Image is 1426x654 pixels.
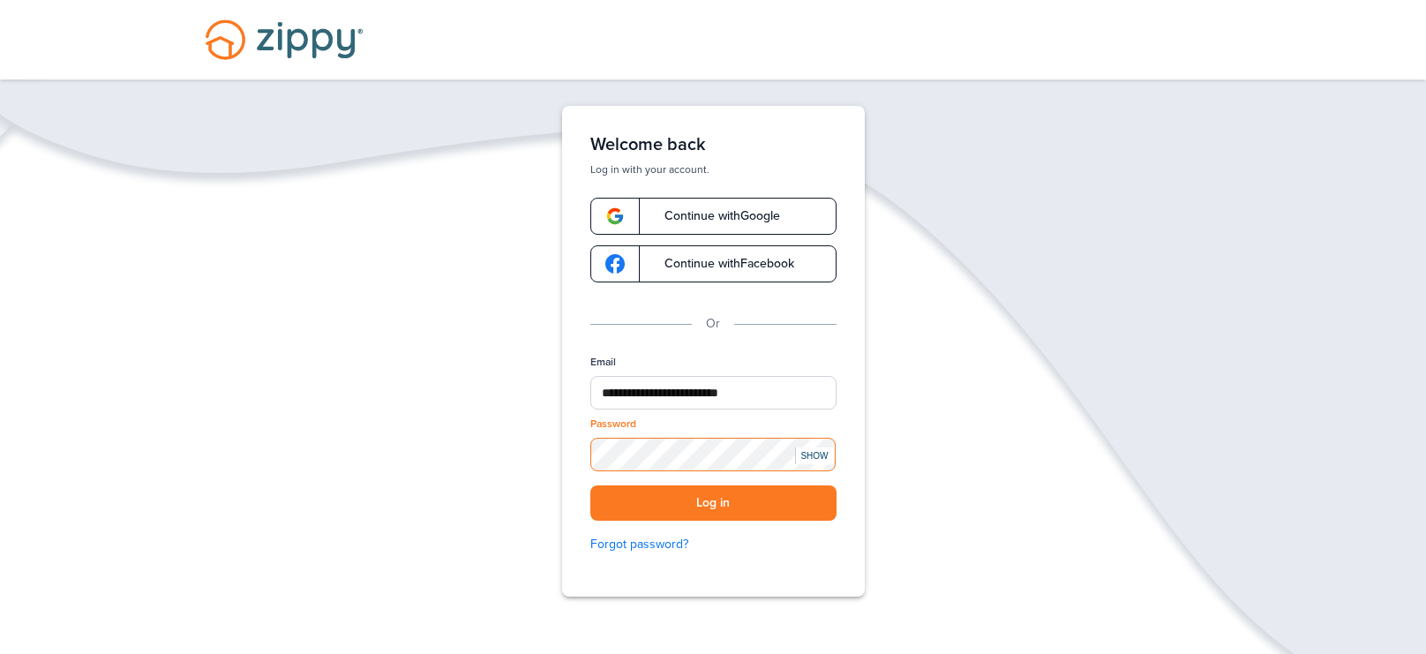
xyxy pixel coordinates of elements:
span: Continue with Facebook [647,258,794,270]
label: Password [590,417,636,432]
a: Forgot password? [590,535,837,554]
p: Log in with your account. [590,162,837,177]
p: Or [706,314,720,334]
a: google-logoContinue withFacebook [590,245,837,282]
button: Log in [590,485,837,522]
img: google-logo [605,254,625,274]
img: google-logo [605,207,625,226]
label: Email [590,355,616,370]
input: Password [590,438,837,471]
input: Email [590,376,837,410]
h1: Welcome back [590,134,837,155]
div: SHOW [795,447,834,464]
a: google-logoContinue withGoogle [590,198,837,235]
span: Continue with Google [647,210,780,222]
